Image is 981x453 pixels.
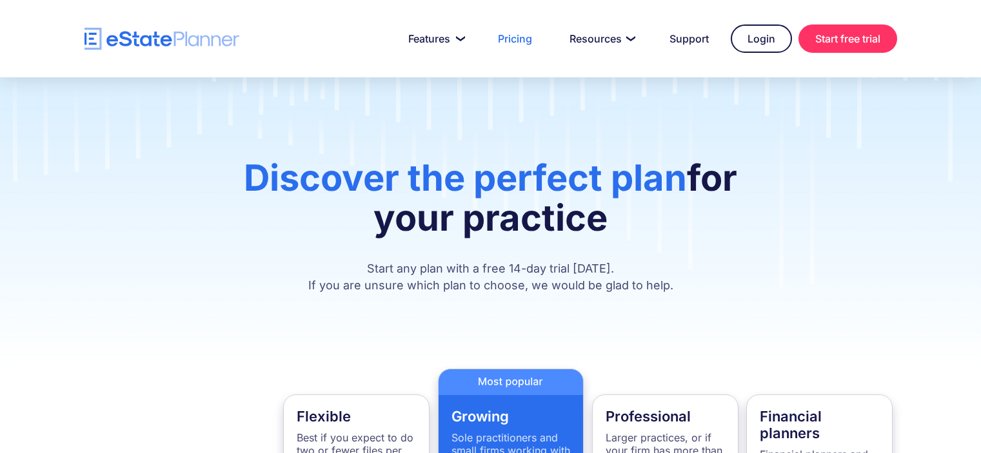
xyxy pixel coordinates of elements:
[215,260,766,294] p: Start any plan with a free 14-day trial [DATE]. If you are unsure which plan to choose, we would ...
[798,24,897,53] a: Start free trial
[244,156,687,200] span: Discover the perfect plan
[654,26,724,52] a: Support
[731,24,792,53] a: Login
[482,26,548,52] a: Pricing
[554,26,648,52] a: Resources
[297,408,416,425] h4: Flexible
[393,26,476,52] a: Features
[215,158,766,251] h1: for your practice
[451,408,571,425] h4: Growing
[606,408,725,425] h4: Professional
[84,28,239,50] a: home
[760,408,879,441] h4: Financial planners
